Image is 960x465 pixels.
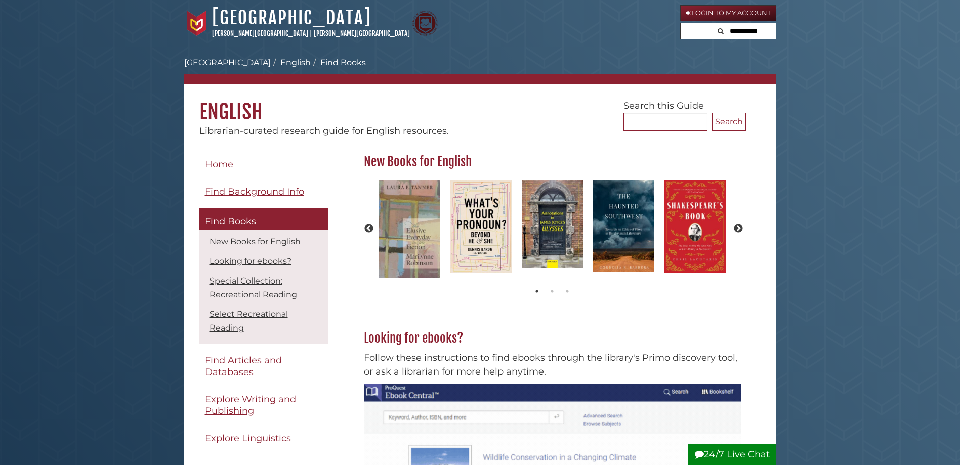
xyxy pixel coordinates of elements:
span: Home [205,159,233,170]
button: Search [712,113,746,131]
p: Follow these instructions to find ebooks through the library's Primo discovery tool, or ask a lib... [364,351,741,379]
div: Guide Pages [199,153,328,455]
span: Find Books [205,216,256,227]
img: Calvin Theological Seminary [412,11,438,36]
img: Annotations to James Joyce's Ulysses [517,175,588,273]
a: New Books for English [210,237,301,246]
a: [PERSON_NAME][GEOGRAPHIC_DATA] [314,29,410,37]
img: The Elusive Everyday in the Fiction of Marilynne Robinson [374,175,445,284]
a: Find Articles and Databases [199,349,328,383]
nav: breadcrumb [184,57,776,84]
a: [GEOGRAPHIC_DATA] [184,58,271,67]
span: Find Background Info [205,186,304,197]
i: Search [718,28,724,34]
span: Librarian-curated research guide for English resources. [199,125,449,136]
a: Login to My Account [680,5,776,21]
a: Find Books [199,208,328,230]
button: Previous [364,224,374,234]
a: Home [199,153,328,176]
a: Explore Writing and Publishing [199,388,328,422]
span: Explore Writing and Publishing [205,394,296,416]
button: 2 of 2 [547,286,557,296]
h2: Looking for ebooks? [359,330,746,346]
button: Search [715,23,727,37]
button: 1 of 2 [532,286,542,296]
a: Special Collection: Recreational Reading [210,276,297,299]
img: Calvin University [184,11,210,36]
button: 3 of 2 [562,286,572,296]
a: English [280,58,311,67]
span: Explore Linguistics [205,433,291,444]
a: Looking for ebooks? [210,256,291,266]
h1: English [184,84,776,124]
span: Find Articles and Databases [205,355,282,378]
img: What's Your Pronoun? Beyond He and She [445,175,517,278]
a: [GEOGRAPHIC_DATA] [212,7,371,29]
span: | [310,29,312,37]
a: Find Background Info [199,180,328,203]
a: Select Recreational Reading [210,309,288,333]
button: Next [733,224,743,234]
a: Explore Linguistics [199,427,328,450]
h2: New Books for English [359,154,746,170]
a: [PERSON_NAME][GEOGRAPHIC_DATA] [212,29,308,37]
button: 24/7 Live Chat [688,444,776,465]
li: Find Books [311,57,366,69]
